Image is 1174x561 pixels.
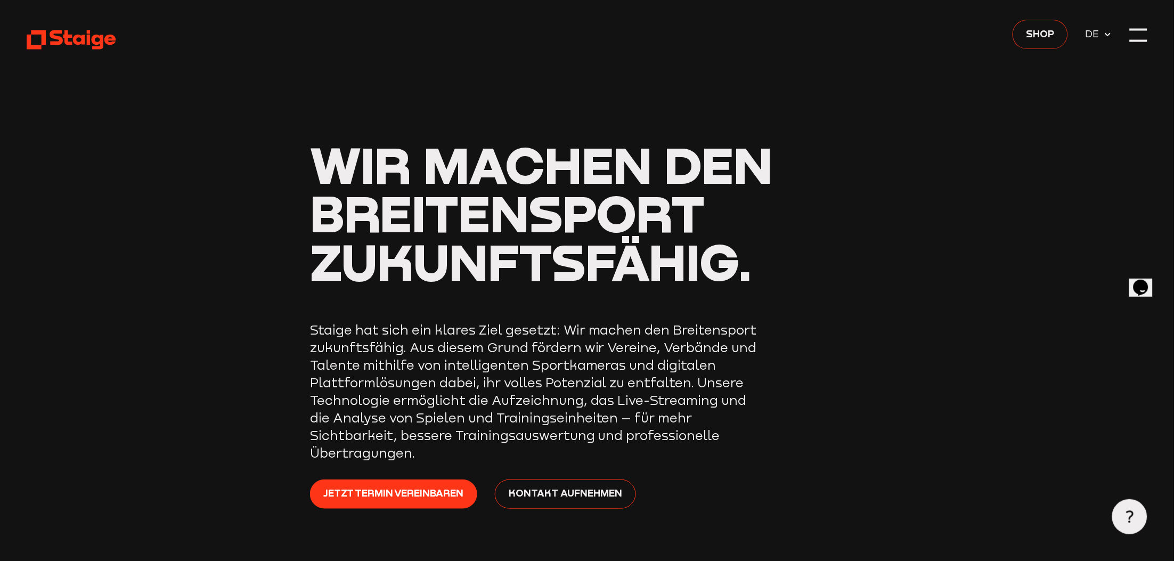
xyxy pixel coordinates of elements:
p: Staige hat sich ein klares Ziel gesetzt: Wir machen den Breitensport zukunftsfähig. Aus diesem Gr... [310,321,763,462]
span: Wir machen den Breitensport zukunftsfähig. [310,134,773,292]
a: Jetzt Termin vereinbaren [310,479,478,509]
span: Shop [1026,26,1054,42]
span: DE [1086,27,1104,42]
a: Shop [1013,20,1069,50]
span: Jetzt Termin vereinbaren [324,486,464,501]
a: Kontakt aufnehmen [495,479,636,509]
span: Kontakt aufnehmen [509,486,622,501]
iframe: chat widget [1129,265,1163,297]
